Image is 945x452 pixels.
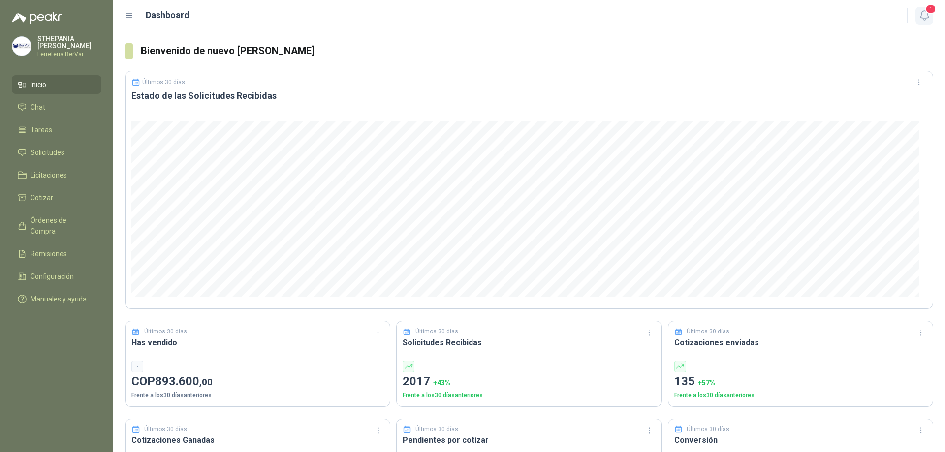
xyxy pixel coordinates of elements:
a: Configuración [12,267,101,286]
h3: Estado de las Solicitudes Recibidas [131,90,927,102]
h3: Solicitudes Recibidas [403,336,655,349]
span: Manuales y ayuda [31,294,87,304]
p: STHEPANIA [PERSON_NAME] [37,35,101,49]
h3: Conversión [674,434,927,446]
p: Últimos 30 días [415,425,458,434]
a: Solicitudes [12,143,101,162]
span: Inicio [31,79,46,90]
span: Configuración [31,271,74,282]
span: Solicitudes [31,147,64,158]
span: Tareas [31,124,52,135]
a: Manuales y ayuda [12,290,101,308]
p: Últimos 30 días [687,327,729,336]
p: Últimos 30 días [144,425,187,434]
span: Remisiones [31,248,67,259]
span: 1 [925,4,936,14]
h3: Has vendido [131,336,384,349]
p: Últimos 30 días [144,327,187,336]
p: Últimos 30 días [687,425,729,434]
h3: Cotizaciones enviadas [674,336,927,349]
p: Últimos 30 días [142,79,185,86]
p: Frente a los 30 días anteriores [131,391,384,400]
a: Remisiones [12,244,101,263]
div: - [131,361,143,372]
h1: Dashboard [146,8,189,22]
p: Últimos 30 días [415,327,458,336]
span: 893.600 [155,374,213,388]
a: Inicio [12,75,101,94]
p: COP [131,372,384,391]
a: Órdenes de Compra [12,211,101,241]
h3: Cotizaciones Ganadas [131,434,384,446]
img: Logo peakr [12,12,62,24]
a: Chat [12,98,101,117]
a: Cotizar [12,188,101,207]
span: Órdenes de Compra [31,215,92,237]
span: + 43 % [433,379,450,387]
p: Frente a los 30 días anteriores [403,391,655,400]
h3: Bienvenido de nuevo [PERSON_NAME] [141,43,933,59]
span: Cotizar [31,192,53,203]
span: Licitaciones [31,170,67,181]
span: ,00 [199,376,213,388]
a: Licitaciones [12,166,101,184]
a: Tareas [12,121,101,139]
h3: Pendientes por cotizar [403,434,655,446]
span: Chat [31,102,45,113]
p: 135 [674,372,927,391]
p: 2017 [403,372,655,391]
button: 1 [915,7,933,25]
p: Frente a los 30 días anteriores [674,391,927,400]
img: Company Logo [12,37,31,56]
span: + 57 % [698,379,715,387]
p: Ferreteria BerVar [37,51,101,57]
